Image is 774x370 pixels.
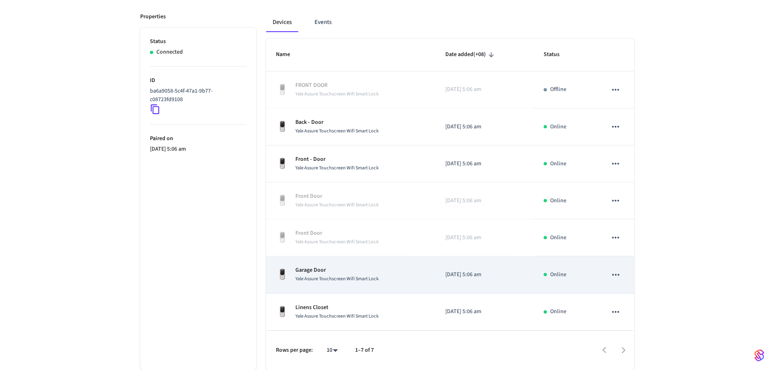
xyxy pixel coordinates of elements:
[295,303,379,312] p: Linens Closet
[295,164,379,171] span: Yale Assure Touchscreen Wifi Smart Lock
[445,234,524,242] p: [DATE] 5:06 am
[266,39,634,330] table: sticky table
[550,234,566,242] p: Online
[295,91,379,97] span: Yale Assure Touchscreen Wifi Smart Lock
[295,229,379,238] p: Front Door
[276,83,289,96] img: Yale Assure Touchscreen Wifi Smart Lock, Satin Nickel, Front
[276,268,289,281] img: Yale Assure Touchscreen Wifi Smart Lock, Satin Nickel, Front
[276,305,289,318] img: Yale Assure Touchscreen Wifi Smart Lock, Satin Nickel, Front
[295,275,379,282] span: Yale Assure Touchscreen Wifi Smart Lock
[140,13,166,21] p: Properties
[295,313,379,320] span: Yale Assure Touchscreen Wifi Smart Lock
[150,37,247,46] p: Status
[276,231,289,244] img: Yale Assure Touchscreen Wifi Smart Lock, Satin Nickel, Front
[544,48,570,61] span: Status
[445,85,524,94] p: [DATE] 5:06 am
[754,349,764,362] img: SeamLogoGradient.69752ec5.svg
[355,346,374,355] p: 1–7 of 7
[445,123,524,131] p: [DATE] 5:06 am
[295,238,379,245] span: Yale Assure Touchscreen Wifi Smart Lock
[550,85,566,94] p: Offline
[150,145,247,154] p: [DATE] 5:06 am
[308,13,338,32] button: Events
[550,307,566,316] p: Online
[150,76,247,85] p: ID
[445,160,524,168] p: [DATE] 5:06 am
[295,155,379,164] p: Front - Door
[550,197,566,205] p: Online
[550,270,566,279] p: Online
[295,192,379,201] p: Front Door
[276,48,301,61] span: Name
[295,118,379,127] p: Back - Door
[445,197,524,205] p: [DATE] 5:06 am
[550,160,566,168] p: Online
[150,134,247,143] p: Paired on
[156,48,183,56] p: Connected
[266,13,634,32] div: connected account tabs
[276,120,289,133] img: Yale Assure Touchscreen Wifi Smart Lock, Satin Nickel, Front
[295,81,379,90] p: FRONT DOOR
[276,346,313,355] p: Rows per page:
[295,201,379,208] span: Yale Assure Touchscreen Wifi Smart Lock
[323,344,342,356] div: 10
[276,157,289,170] img: Yale Assure Touchscreen Wifi Smart Lock, Satin Nickel, Front
[445,270,524,279] p: [DATE] 5:06 am
[445,48,496,61] span: Date added(+08)
[295,266,379,275] p: Garage Door
[550,123,566,131] p: Online
[266,13,298,32] button: Devices
[150,87,243,104] p: ba6a9058-5c4f-47a1-9b77-c08723fd9108
[445,307,524,316] p: [DATE] 5:06 am
[276,194,289,207] img: Yale Assure Touchscreen Wifi Smart Lock, Satin Nickel, Front
[295,128,379,134] span: Yale Assure Touchscreen Wifi Smart Lock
